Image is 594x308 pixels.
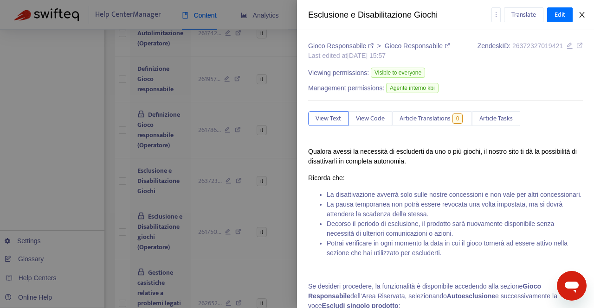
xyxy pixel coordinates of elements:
[308,111,349,126] button: View Text
[308,42,375,50] a: Gioco Responsabile
[386,83,439,93] span: Agente interno kbi
[578,11,586,19] span: close
[504,7,543,22] button: Translate
[555,10,565,20] span: Edit
[308,41,450,51] div: >
[308,83,384,93] span: Management permissions:
[327,200,583,219] li: La pausa temporanea non potrà essere revocata una volta impostata, ma si dovrà attendere la scade...
[493,11,499,18] span: more
[308,68,369,78] span: Viewing permissions:
[308,148,577,165] span: Qualora avessi la necessità di escluderti da uno o più giochi, il nostro sito ti dà la possibilit...
[316,113,341,124] span: View Text
[349,111,392,126] button: View Code
[385,42,450,50] a: Gioco Responsabile
[472,111,520,126] button: Article Tasks
[452,113,463,124] span: 0
[447,292,495,300] strong: Autoesclusione
[308,51,450,61] div: Last edited at [DATE] 15:57
[356,113,385,124] span: View Code
[511,10,536,20] span: Translate
[308,174,345,182] span: Ricorda che:
[491,7,501,22] button: more
[327,219,583,239] li: Decorso il periodo di esclusione, il prodotto sarà nuovamente disponibile senza necessità di ulte...
[308,9,491,21] div: Esclusione e Disabilitazione Giochi
[547,7,573,22] button: Edit
[371,68,425,78] span: Visible to everyone
[479,113,513,124] span: Article Tasks
[575,11,588,19] button: Close
[327,190,583,200] li: La disattivazione avverrà solo sulle nostre concessioni e non vale per altri concessionari.
[392,111,472,126] button: Article Translations0
[557,271,587,301] iframe: Button to launch messaging window
[512,42,563,50] span: 26372327019421
[478,41,583,61] div: Zendesk ID:
[400,113,451,124] span: Article Translations
[327,239,583,258] li: Potrai verificare in ogni momento la data in cui il gioco tornerà ad essere attivo nella sezione ...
